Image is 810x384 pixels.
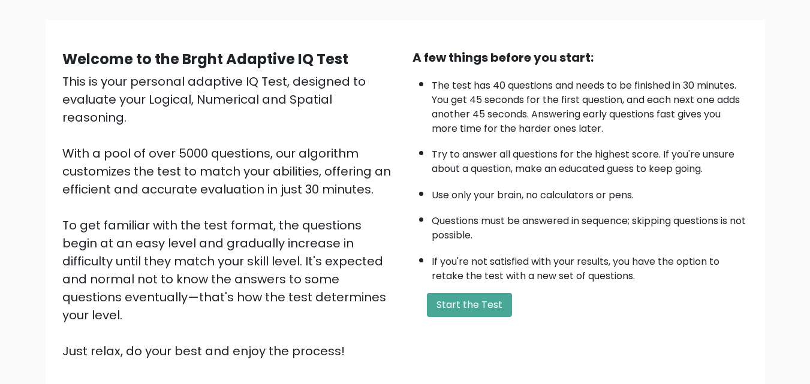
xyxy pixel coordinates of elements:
[62,49,348,69] b: Welcome to the Brght Adaptive IQ Test
[432,141,748,176] li: Try to answer all questions for the highest score. If you're unsure about a question, make an edu...
[432,72,748,136] li: The test has 40 questions and needs to be finished in 30 minutes. You get 45 seconds for the firs...
[432,182,748,202] li: Use only your brain, no calculators or pens.
[432,249,748,283] li: If you're not satisfied with your results, you have the option to retake the test with a new set ...
[432,208,748,243] li: Questions must be answered in sequence; skipping questions is not possible.
[427,293,512,317] button: Start the Test
[62,72,398,360] div: This is your personal adaptive IQ Test, designed to evaluate your Logical, Numerical and Spatial ...
[412,49,748,66] div: A few things before you start:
